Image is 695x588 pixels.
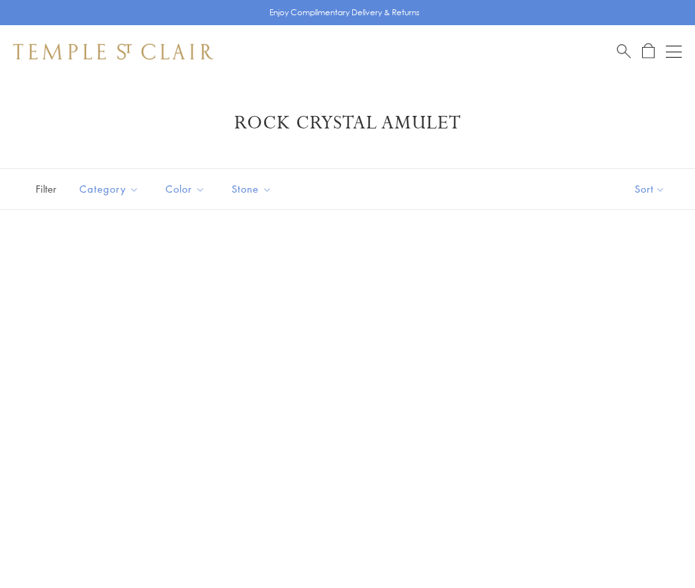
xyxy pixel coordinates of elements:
[13,44,213,60] img: Temple St. Clair
[73,181,149,197] span: Category
[642,43,655,60] a: Open Shopping Bag
[159,181,215,197] span: Color
[269,6,420,19] p: Enjoy Complimentary Delivery & Returns
[222,174,282,204] button: Stone
[156,174,215,204] button: Color
[617,43,631,60] a: Search
[666,44,682,60] button: Open navigation
[69,174,149,204] button: Category
[33,111,662,135] h1: Rock Crystal Amulet
[605,169,695,209] button: Show sort by
[225,181,282,197] span: Stone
